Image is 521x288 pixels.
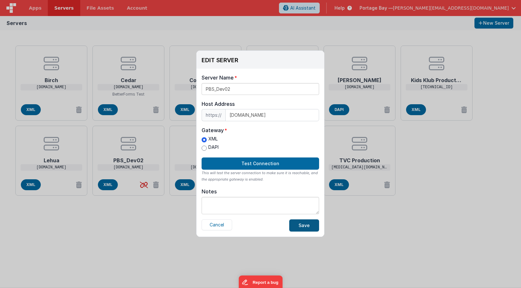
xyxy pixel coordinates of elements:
[202,170,319,182] div: This will test the server connection to make sure it is reachable, and the appropriate gateway is...
[202,157,319,170] button: Test Connection
[202,109,225,121] span: https://
[202,188,217,195] div: Notes
[225,109,319,121] input: IP or domain name
[202,137,207,142] input: XML
[202,126,224,134] div: Gateway
[202,219,232,230] button: Cancel
[202,83,319,95] input: My Server
[202,146,207,151] input: DAPI
[202,57,238,64] h3: EDIT SERVER
[202,144,219,151] label: DAPI
[289,219,319,232] button: Save
[202,136,219,142] label: XML
[202,100,319,108] div: Host Address
[202,74,234,81] div: Server Name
